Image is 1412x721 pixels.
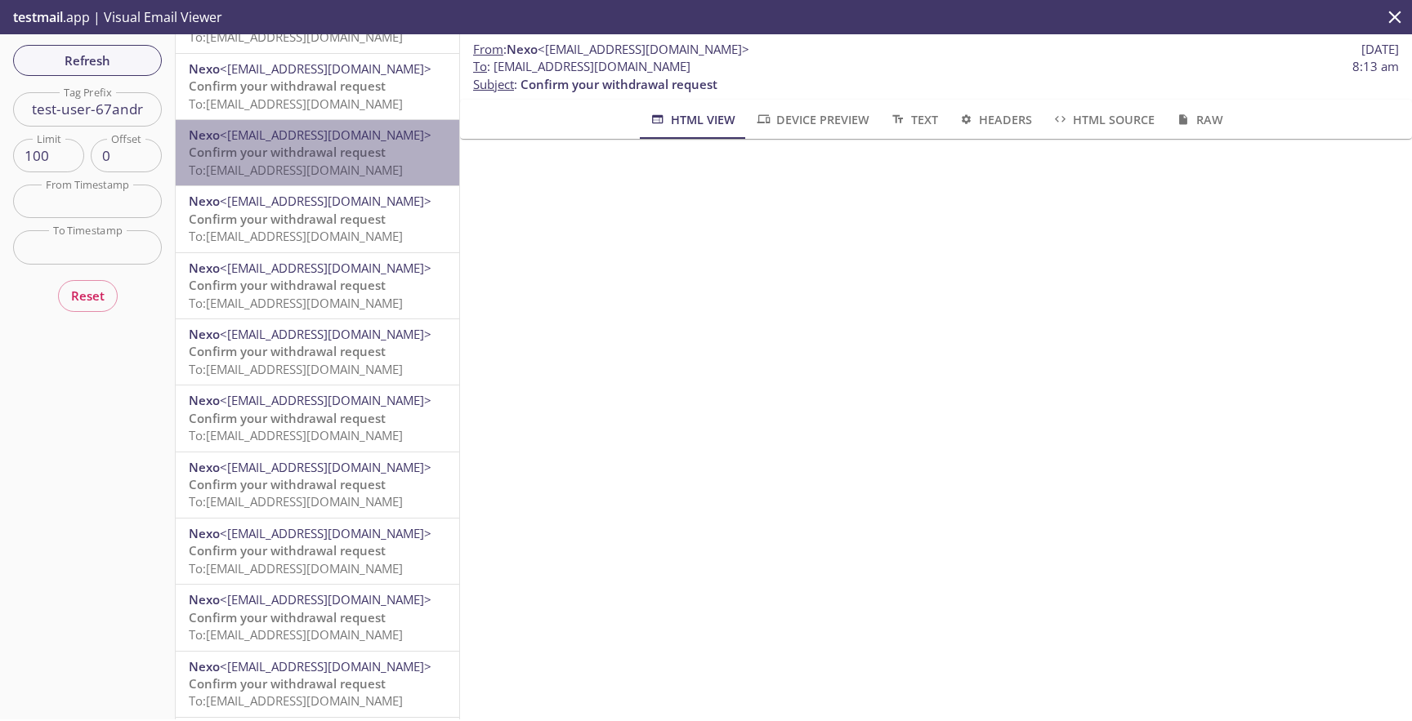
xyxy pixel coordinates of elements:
[176,518,459,584] div: Nexo<[EMAIL_ADDRESS][DOMAIN_NAME]>Confirm your withdrawal requestTo:[EMAIL_ADDRESS][DOMAIN_NAME]
[1352,58,1399,75] span: 8:13 am
[1174,109,1222,130] span: Raw
[176,253,459,318] div: Nexo<[EMAIL_ADDRESS][DOMAIN_NAME]>Confirm your withdrawal requestTo:[EMAIL_ADDRESS][DOMAIN_NAME]
[755,109,869,130] span: Device Preview
[220,591,431,608] span: <[EMAIL_ADDRESS][DOMAIN_NAME]>
[26,50,149,71] span: Refresh
[189,60,220,77] span: Nexo
[889,109,937,130] span: Text
[189,542,386,559] span: Confirm your withdrawal request
[220,658,431,674] span: <[EMAIL_ADDRESS][DOMAIN_NAME]>
[189,144,386,160] span: Confirm your withdrawal request
[176,54,459,119] div: Nexo<[EMAIL_ADDRESS][DOMAIN_NAME]>Confirm your withdrawal requestTo:[EMAIL_ADDRESS][DOMAIN_NAME]
[220,127,431,143] span: <[EMAIL_ADDRESS][DOMAIN_NAME]>
[649,109,735,130] span: HTML View
[176,385,459,451] div: Nexo<[EMAIL_ADDRESS][DOMAIN_NAME]>Confirm your withdrawal requestTo:[EMAIL_ADDRESS][DOMAIN_NAME]
[189,476,386,492] span: Confirm your withdrawal request
[220,392,431,408] span: <[EMAIL_ADDRESS][DOMAIN_NAME]>
[189,211,386,227] span: Confirm your withdrawal request
[220,260,431,276] span: <[EMAIL_ADDRESS][DOMAIN_NAME]>
[189,392,220,408] span: Nexo
[189,675,386,692] span: Confirm your withdrawal request
[189,658,220,674] span: Nexo
[473,41,503,57] span: From
[189,493,403,510] span: To: [EMAIL_ADDRESS][DOMAIN_NAME]
[189,427,403,443] span: To: [EMAIL_ADDRESS][DOMAIN_NAME]
[176,120,459,185] div: Nexo<[EMAIL_ADDRESS][DOMAIN_NAME]>Confirm your withdrawal requestTo:[EMAIL_ADDRESS][DOMAIN_NAME]
[220,60,431,77] span: <[EMAIL_ADDRESS][DOMAIN_NAME]>
[189,459,220,475] span: Nexo
[189,326,220,342] span: Nexo
[189,591,220,608] span: Nexo
[189,162,403,178] span: To: [EMAIL_ADDRESS][DOMAIN_NAME]
[507,41,538,57] span: Nexo
[176,652,459,717] div: Nexo<[EMAIL_ADDRESS][DOMAIN_NAME]>Confirm your withdrawal requestTo:[EMAIL_ADDRESS][DOMAIN_NAME]
[189,343,386,359] span: Confirm your withdrawal request
[220,525,431,541] span: <[EMAIL_ADDRESS][DOMAIN_NAME]>
[189,78,386,94] span: Confirm your withdrawal request
[473,41,749,58] span: :
[176,585,459,650] div: Nexo<[EMAIL_ADDRESS][DOMAIN_NAME]>Confirm your withdrawal requestTo:[EMAIL_ADDRESS][DOMAIN_NAME]
[189,29,403,45] span: To: [EMAIL_ADDRESS][DOMAIN_NAME]
[189,193,220,209] span: Nexo
[176,319,459,385] div: Nexo<[EMAIL_ADDRESS][DOMAIN_NAME]>Confirm your withdrawal requestTo:[EMAIL_ADDRESS][DOMAIN_NAME]
[473,58,690,75] span: : [EMAIL_ADDRESS][DOMAIN_NAME]
[189,228,403,244] span: To: [EMAIL_ADDRESS][DOMAIN_NAME]
[189,260,220,276] span: Nexo
[189,295,403,311] span: To: [EMAIL_ADDRESS][DOMAIN_NAME]
[189,692,403,709] span: To: [EMAIL_ADDRESS][DOMAIN_NAME]
[473,58,1399,93] p: :
[189,560,403,576] span: To: [EMAIL_ADDRESS][DOMAIN_NAME]
[473,58,487,74] span: To
[176,452,459,518] div: Nexo<[EMAIL_ADDRESS][DOMAIN_NAME]>Confirm your withdrawal requestTo:[EMAIL_ADDRESS][DOMAIN_NAME]
[220,459,431,475] span: <[EMAIL_ADDRESS][DOMAIN_NAME]>
[958,109,1032,130] span: Headers
[189,410,386,426] span: Confirm your withdrawal request
[1361,41,1399,58] span: [DATE]
[189,609,386,625] span: Confirm your withdrawal request
[521,76,717,92] span: Confirm your withdrawal request
[176,186,459,251] div: Nexo<[EMAIL_ADDRESS][DOMAIN_NAME]>Confirm your withdrawal requestTo:[EMAIL_ADDRESS][DOMAIN_NAME]
[473,76,514,92] span: Subject
[58,280,118,311] button: Reset
[220,326,431,342] span: <[EMAIL_ADDRESS][DOMAIN_NAME]>
[13,8,63,26] span: testmail
[71,285,105,306] span: Reset
[189,525,220,541] span: Nexo
[189,361,403,377] span: To: [EMAIL_ADDRESS][DOMAIN_NAME]
[189,626,403,643] span: To: [EMAIL_ADDRESS][DOMAIN_NAME]
[189,127,220,143] span: Nexo
[13,45,162,76] button: Refresh
[189,96,403,112] span: To: [EMAIL_ADDRESS][DOMAIN_NAME]
[189,277,386,293] span: Confirm your withdrawal request
[538,41,749,57] span: <[EMAIL_ADDRESS][DOMAIN_NAME]>
[220,193,431,209] span: <[EMAIL_ADDRESS][DOMAIN_NAME]>
[1052,109,1155,130] span: HTML Source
